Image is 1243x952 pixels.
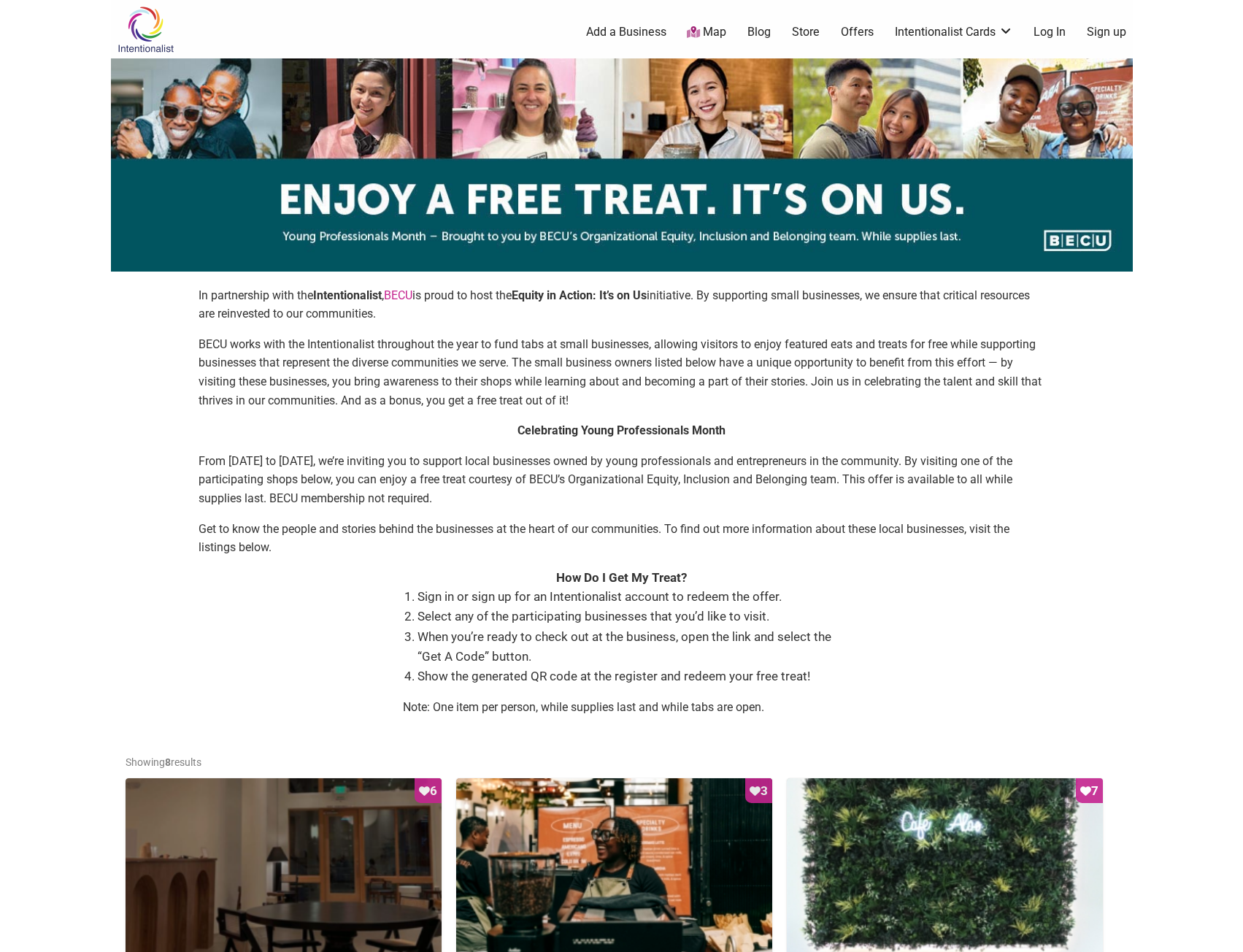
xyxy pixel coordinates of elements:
[792,24,820,40] a: Store
[517,423,726,437] strong: Celebrating Young Professionals Month
[895,24,1013,40] a: Intentionalist Cards
[165,756,171,768] b: 8
[417,627,841,667] li: When you’re ready to check out at the business, open the link and select the “Get A Code” button.
[417,667,841,686] li: Show the generated QR code at the register and redeem your free treat!
[1087,24,1126,40] a: Sign up
[384,288,412,302] a: BECU
[199,286,1045,323] p: In partnership with the , is proud to host the initiative. By supporting small businesses, we ens...
[512,288,647,302] strong: Equity in Action: It’s on Us
[747,24,771,40] a: Blog
[111,58,1133,272] img: sponsor logo
[199,520,1045,557] p: Get to know the people and stories behind the businesses at the heart of our communities. To find...
[313,288,382,302] strong: Intentionalist
[417,607,841,626] li: Select any of the participating businesses that you’d like to visit.
[687,24,726,41] a: Map
[199,335,1045,410] p: BECU works with the Intentionalist throughout the year to fund tabs at small businesses, allowing...
[417,587,841,607] li: Sign in or sign up for an Intentionalist account to redeem the offer.
[199,452,1045,508] p: From [DATE] to [DATE], we’re inviting you to support local businesses owned by young professional...
[1034,24,1066,40] a: Log In
[403,698,841,717] p: Note: One item per person, while supplies last and while tabs are open.
[841,24,874,40] a: Offers
[556,570,687,585] strong: How Do I Get My Treat?
[586,24,666,40] a: Add a Business
[126,756,201,768] span: Showing results
[111,6,180,53] img: Intentionalist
